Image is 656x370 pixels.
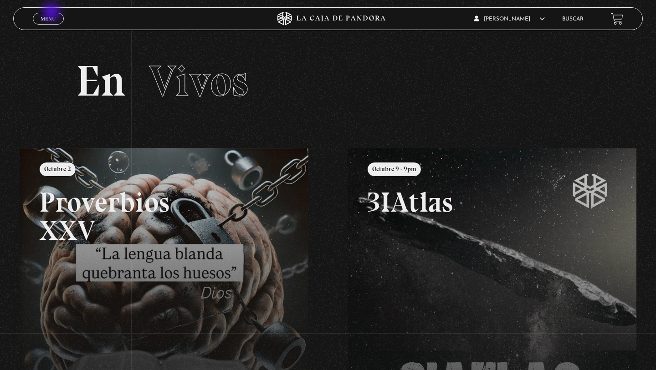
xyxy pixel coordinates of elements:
span: Vivos [149,55,248,107]
span: [PERSON_NAME] [474,16,545,22]
span: Menu [41,16,56,21]
a: Buscar [562,16,584,22]
h2: En [76,60,580,103]
span: Cerrar [38,24,59,30]
a: View your shopping cart [611,13,623,25]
